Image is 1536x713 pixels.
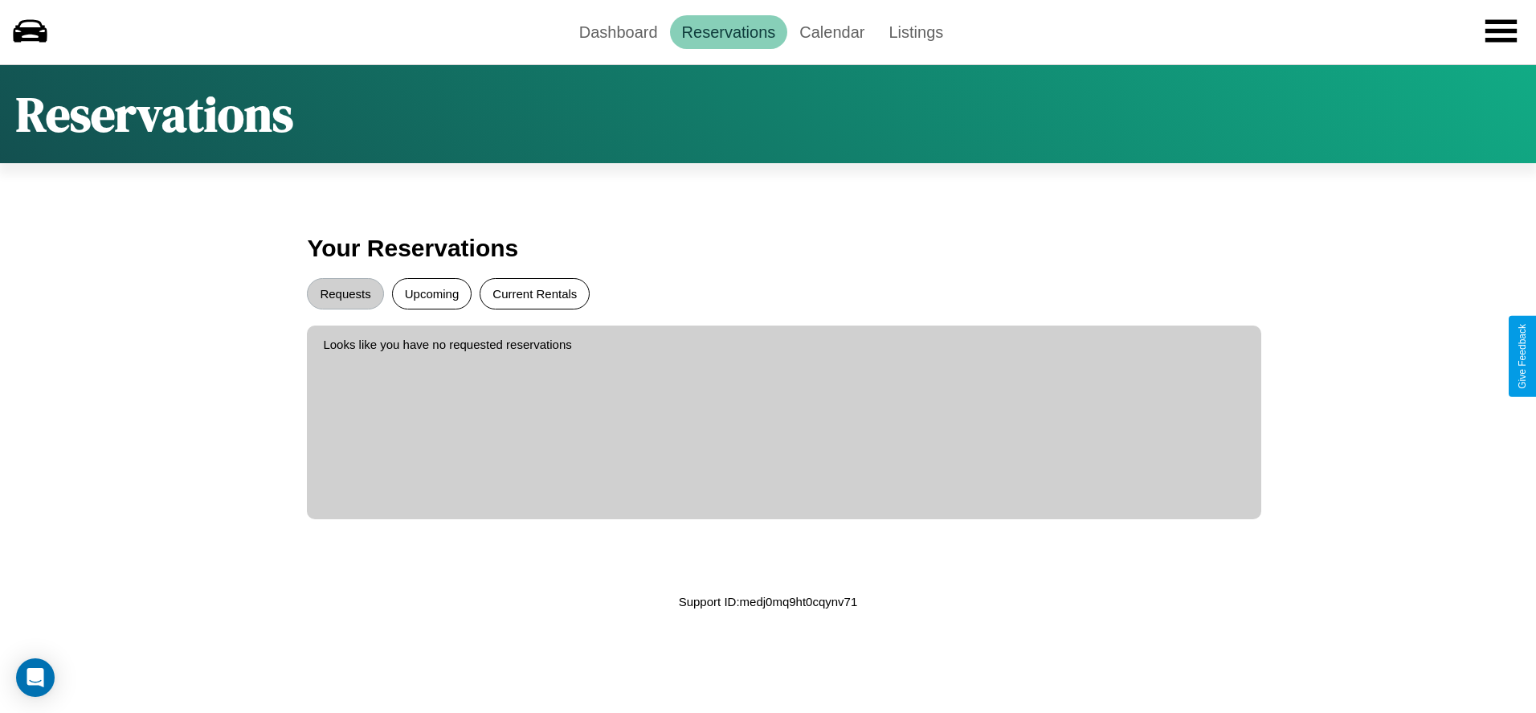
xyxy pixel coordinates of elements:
[670,15,788,49] a: Reservations
[307,227,1228,270] h3: Your Reservations
[787,15,876,49] a: Calendar
[323,334,1244,355] p: Looks like you have no requested reservations
[1517,324,1528,389] div: Give Feedback
[307,278,383,309] button: Requests
[392,278,472,309] button: Upcoming
[16,658,55,697] div: Open Intercom Messenger
[480,278,590,309] button: Current Rentals
[876,15,955,49] a: Listings
[679,591,858,613] p: Support ID: medj0mq9ht0cqynv71
[16,81,293,147] h1: Reservations
[567,15,670,49] a: Dashboard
